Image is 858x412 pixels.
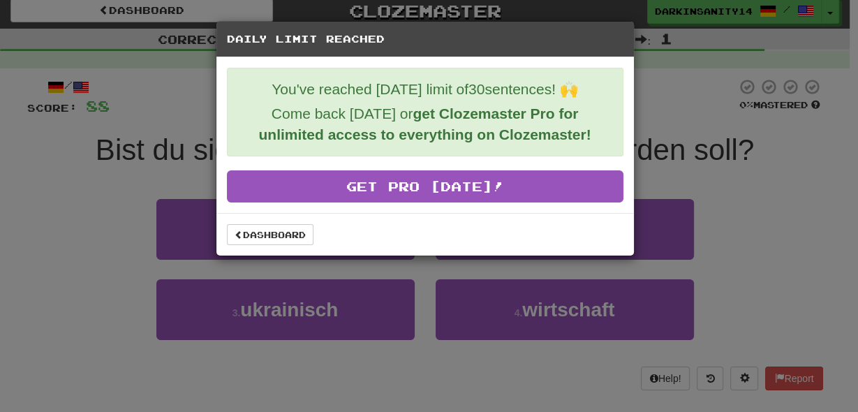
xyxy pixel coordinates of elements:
[227,224,313,245] a: Dashboard
[227,32,623,46] h5: Daily Limit Reached
[227,170,623,203] a: Get Pro [DATE]!
[238,103,612,145] p: Come back [DATE] or
[258,105,591,142] strong: get Clozemaster Pro for unlimited access to everything on Clozemaster!
[238,79,612,100] p: You've reached [DATE] limit of 30 sentences! 🙌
